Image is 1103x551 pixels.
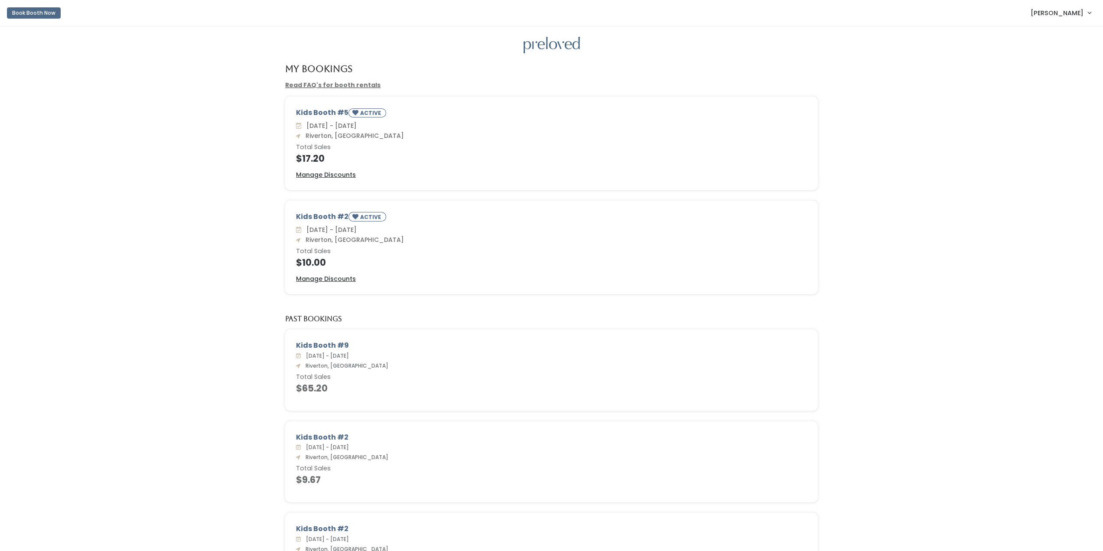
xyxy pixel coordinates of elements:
[7,7,61,19] button: Book Booth Now
[296,274,356,284] a: Manage Discounts
[296,108,807,121] div: Kids Booth #5
[285,64,352,74] h4: My Bookings
[303,225,357,234] span: [DATE] - [DATE]
[296,383,807,393] h4: $65.20
[1022,3,1100,22] a: [PERSON_NAME]
[296,248,807,255] h6: Total Sales
[302,362,388,369] span: Riverton, [GEOGRAPHIC_DATA]
[296,340,807,351] div: Kids Booth #9
[296,432,807,443] div: Kids Booth #2
[285,81,381,89] a: Read FAQ's for booth rentals
[360,109,383,117] small: ACTIVE
[303,121,357,130] span: [DATE] - [DATE]
[360,213,383,221] small: ACTIVE
[296,144,807,151] h6: Total Sales
[1031,8,1083,18] span: [PERSON_NAME]
[524,37,580,54] img: preloved logo
[296,374,807,381] h6: Total Sales
[303,443,349,451] span: [DATE] - [DATE]
[296,475,807,485] h4: $9.67
[302,235,404,244] span: Riverton, [GEOGRAPHIC_DATA]
[296,524,807,534] div: Kids Booth #2
[296,465,807,472] h6: Total Sales
[302,131,404,140] span: Riverton, [GEOGRAPHIC_DATA]
[296,258,807,267] h4: $10.00
[296,212,807,225] div: Kids Booth #2
[296,170,356,179] a: Manage Discounts
[296,153,807,163] h4: $17.20
[303,352,349,359] span: [DATE] - [DATE]
[302,453,388,461] span: Riverton, [GEOGRAPHIC_DATA]
[285,315,342,323] h5: Past Bookings
[303,535,349,543] span: [DATE] - [DATE]
[7,3,61,23] a: Book Booth Now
